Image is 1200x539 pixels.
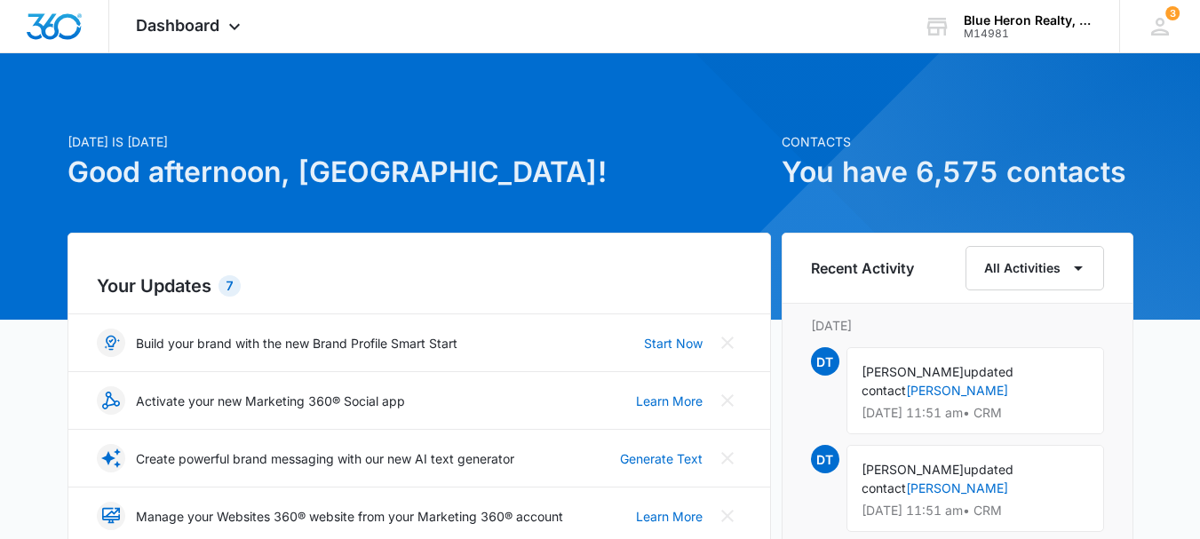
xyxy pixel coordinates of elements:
h6: Recent Activity [811,258,914,279]
span: DT [811,347,839,376]
p: Contacts [782,132,1133,151]
button: All Activities [966,246,1104,290]
span: 3 [1165,6,1180,20]
span: [PERSON_NAME] [862,462,964,477]
a: Learn More [636,392,703,410]
button: Close [713,444,742,472]
div: 7 [219,275,241,297]
span: [PERSON_NAME] [862,364,964,379]
span: Dashboard [136,16,219,35]
p: [DATE] [811,316,1104,335]
p: Manage your Websites 360® website from your Marketing 360® account [136,507,563,526]
p: Build your brand with the new Brand Profile Smart Start [136,334,457,353]
h2: Your Updates [97,273,742,299]
h1: You have 6,575 contacts [782,151,1133,194]
p: Create powerful brand messaging with our new AI text generator [136,449,514,468]
a: Generate Text [620,449,703,468]
div: account id [964,28,1093,40]
button: Close [713,386,742,415]
a: [PERSON_NAME] [906,383,1008,398]
a: Start Now [644,334,703,353]
a: [PERSON_NAME] [906,480,1008,495]
p: [DATE] is [DATE] [68,132,771,151]
p: [DATE] 11:51 am • CRM [862,407,1089,419]
button: Close [713,502,742,530]
a: Learn More [636,507,703,526]
p: Activate your new Marketing 360® Social app [136,392,405,410]
div: account name [964,13,1093,28]
div: notifications count [1165,6,1180,20]
span: DT [811,445,839,473]
p: [DATE] 11:51 am • CRM [862,504,1089,517]
h1: Good afternoon, [GEOGRAPHIC_DATA]! [68,151,771,194]
button: Close [713,329,742,357]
